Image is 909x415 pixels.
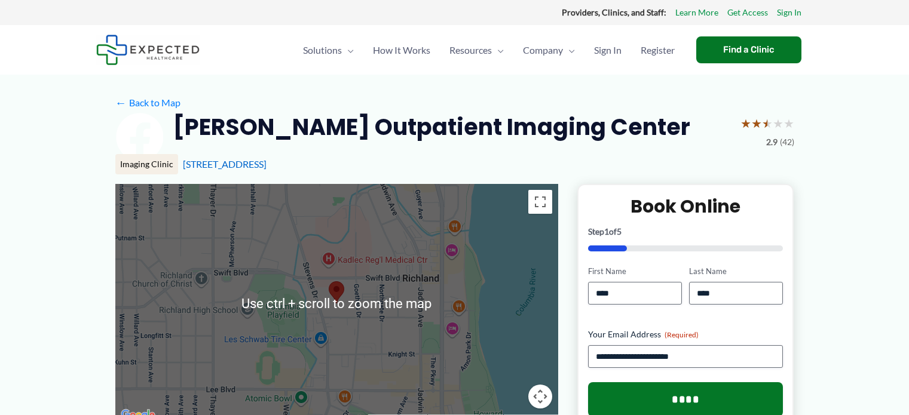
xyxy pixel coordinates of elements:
[689,266,783,277] label: Last Name
[115,94,180,112] a: ←Back to Map
[588,266,682,277] label: First Name
[363,29,440,71] a: How It Works
[777,5,801,20] a: Sign In
[373,29,430,71] span: How It Works
[528,385,552,408] button: Map camera controls
[727,5,768,20] a: Get Access
[562,7,666,17] strong: Providers, Clinics, and Staff:
[303,29,342,71] span: Solutions
[751,112,762,134] span: ★
[96,35,200,65] img: Expected Healthcare Logo - side, dark font, small
[773,112,783,134] span: ★
[449,29,492,71] span: Resources
[528,190,552,214] button: Toggle fullscreen view
[740,112,751,134] span: ★
[631,29,684,71] a: Register
[115,154,178,174] div: Imaging Clinic
[675,5,718,20] a: Learn More
[293,29,363,71] a: SolutionsMenu Toggle
[766,134,778,150] span: 2.9
[617,226,622,236] span: 5
[641,29,675,71] span: Register
[342,29,354,71] span: Menu Toggle
[293,29,684,71] nav: Primary Site Navigation
[696,36,801,63] a: Find a Clinic
[588,195,783,218] h2: Book Online
[588,328,783,340] label: Your Email Address
[513,29,584,71] a: CompanyMenu Toggle
[440,29,513,71] a: ResourcesMenu Toggle
[604,226,609,236] span: 1
[523,29,563,71] span: Company
[780,134,794,150] span: (42)
[665,330,699,339] span: (Required)
[183,158,267,170] a: [STREET_ADDRESS]
[783,112,794,134] span: ★
[594,29,622,71] span: Sign In
[492,29,504,71] span: Menu Toggle
[563,29,575,71] span: Menu Toggle
[762,112,773,134] span: ★
[588,228,783,236] p: Step of
[173,112,690,142] h2: [PERSON_NAME] Outpatient Imaging Center
[584,29,631,71] a: Sign In
[115,97,127,108] span: ←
